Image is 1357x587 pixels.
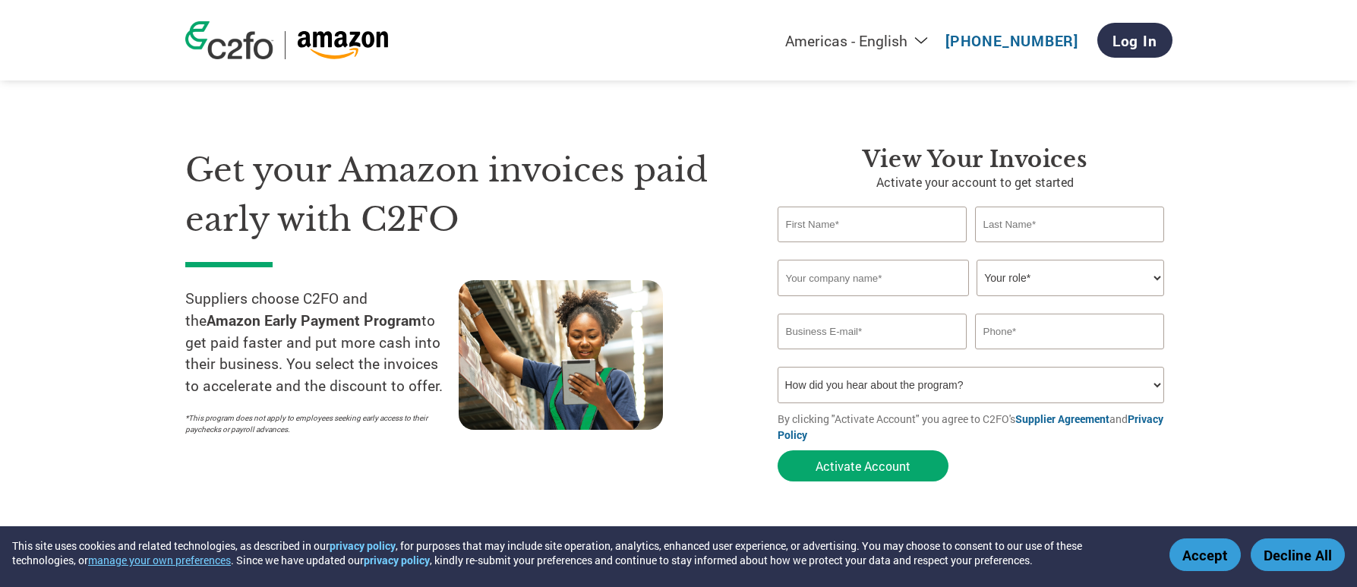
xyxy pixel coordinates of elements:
a: Supplier Agreement [1015,412,1109,426]
button: Decline All [1251,538,1345,571]
input: Invalid Email format [778,314,967,349]
input: Phone* [975,314,1165,349]
img: supply chain worker [459,280,663,430]
p: Suppliers choose C2FO and the to get paid faster and put more cash into their business. You selec... [185,288,459,397]
p: Activate your account to get started [778,173,1172,191]
button: Accept [1169,538,1241,571]
h3: View Your Invoices [778,146,1172,173]
div: Invalid company name or company name is too long [778,298,1165,308]
input: Last Name* [975,207,1165,242]
input: Your company name* [778,260,969,296]
a: privacy policy [330,538,396,553]
p: By clicking "Activate Account" you agree to C2FO's and [778,411,1172,443]
div: Inavlid Email Address [778,351,967,361]
div: This site uses cookies and related technologies, as described in our , for purposes that may incl... [12,538,1147,567]
a: privacy policy [364,553,430,567]
button: Activate Account [778,450,948,481]
h1: Get your Amazon invoices paid early with C2FO [185,146,732,244]
p: *This program does not apply to employees seeking early access to their paychecks or payroll adva... [185,412,443,435]
img: Amazon [297,31,389,59]
div: Invalid first name or first name is too long [778,244,967,254]
div: Invalid last name or last name is too long [975,244,1165,254]
a: [PHONE_NUMBER] [945,31,1078,50]
strong: Amazon Early Payment Program [207,311,421,330]
select: Title/Role [977,260,1164,296]
input: First Name* [778,207,967,242]
a: Privacy Policy [778,412,1163,442]
a: Log In [1097,23,1172,58]
button: manage your own preferences [88,553,231,567]
img: c2fo logo [185,21,273,59]
div: Inavlid Phone Number [975,351,1165,361]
